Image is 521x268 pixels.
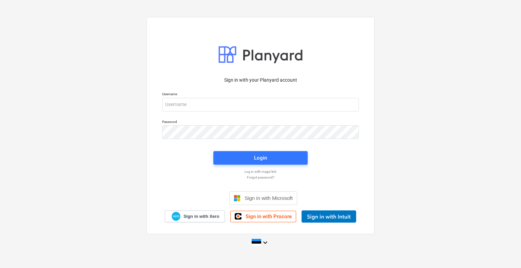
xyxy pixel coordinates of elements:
img: Microsoft logo [234,195,240,202]
a: Log in with magic link [159,169,362,174]
a: Sign in with Procore [230,211,296,222]
input: Username [162,98,359,111]
div: Login [254,153,267,162]
p: Password [162,120,359,125]
a: Forgot password? [159,175,362,180]
button: Login [213,151,308,165]
a: Sign in with Xero [165,210,225,222]
span: Sign in with Microsoft [245,195,293,201]
p: Sign in with your Planyard account [162,77,359,84]
span: Sign in with Xero [184,213,219,220]
i: keyboard_arrow_down [261,239,269,247]
p: Username [162,92,359,98]
span: Sign in with Procore [246,213,292,220]
img: Xero logo [172,212,180,221]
